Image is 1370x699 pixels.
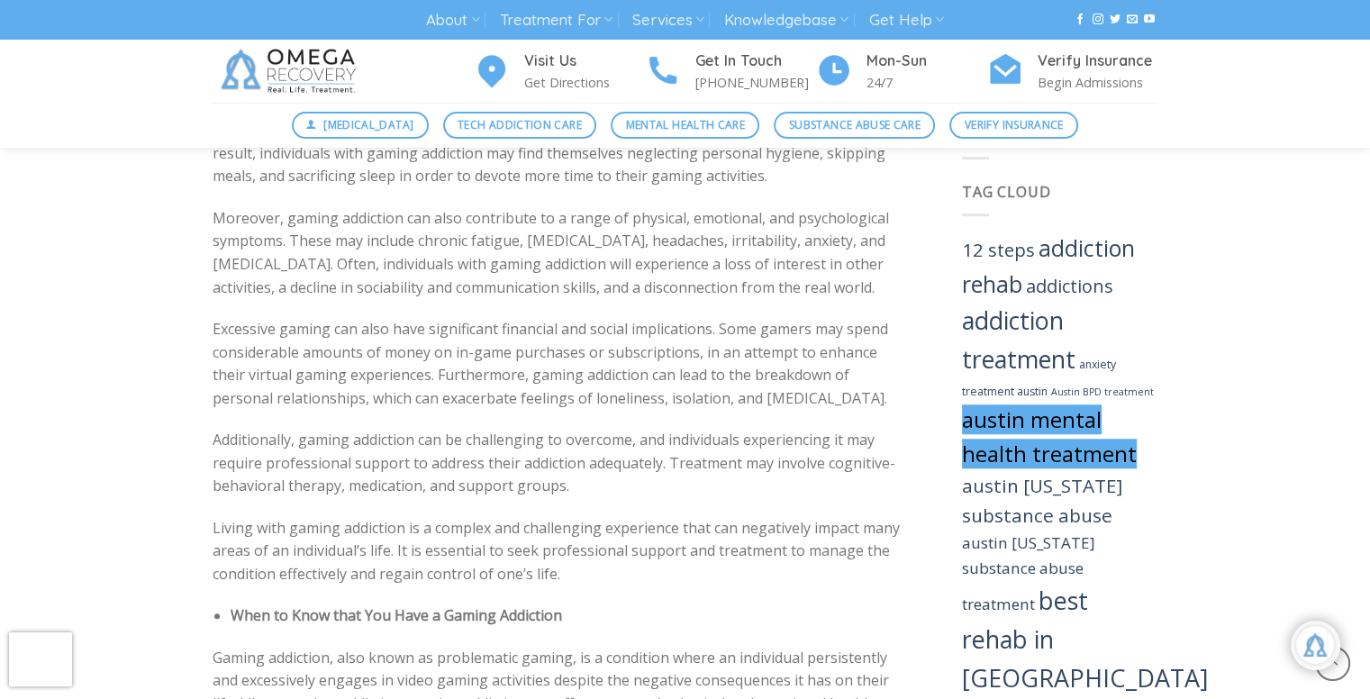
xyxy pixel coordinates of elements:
a: Services [632,4,703,37]
iframe: reCAPTCHA [9,632,72,686]
span: Tag Cloud [962,182,1050,202]
span: [MEDICAL_DATA] [323,116,413,133]
h4: Visit Us [524,50,645,73]
p: Moreover, gaming addiction can also contribute to a range of physical, emotional, and psychologic... [213,207,909,299]
a: Send us an email [1127,14,1138,26]
a: Substance Abuse Care [774,112,935,139]
a: Austin BPD treatment (3 items) [1051,386,1154,398]
a: Follow on Twitter [1110,14,1120,26]
a: best rehab in austin (41 items) [962,584,1208,694]
p: Living with gaming addiction is a complex and challenging experience that can negatively impact m... [213,517,909,586]
a: Verify Insurance Begin Admissions [987,50,1158,94]
a: austin texas substance abuse (16 items) [962,473,1122,528]
a: Knowledgebase [724,4,848,37]
p: [PHONE_NUMBER] [695,72,816,93]
a: Follow on Instagram [1092,14,1102,26]
span: Verify Insurance [965,116,1064,133]
a: Mental Health Care [611,112,759,139]
h4: Get In Touch [695,50,816,73]
a: 12 steps (15 items) [962,237,1035,262]
a: Tech Addiction Care [443,112,597,139]
a: austin mental health treatment (26 items) [962,404,1137,468]
span: Tech Addiction Care [458,116,582,133]
span: Mental Health Care [626,116,745,133]
p: Get Directions [524,72,645,93]
a: addiction rehab (29 items) [962,233,1135,299]
span: Substance Abuse Care [789,116,921,133]
p: Excessive gaming can also have significant financial and social implications. Some gamers may spe... [213,318,909,410]
strong: When to Know that You Have a Gaming Addiction [231,605,562,625]
p: 24/7 [866,72,987,93]
a: addictions (14 items) [1026,274,1113,298]
h4: Verify Insurance [1038,50,1158,73]
a: Visit Us Get Directions [474,50,645,94]
a: addiction treatment (40 items) [962,304,1075,376]
h4: Mon-Sun [866,50,987,73]
a: Treatment For [500,4,612,37]
a: Follow on Facebook [1075,14,1085,26]
a: austin texas substance abuse treatment (9 items) [962,532,1095,613]
img: Omega Recovery [213,40,370,103]
a: [MEDICAL_DATA] [292,112,429,139]
a: Verify Insurance [949,112,1078,139]
a: Get Help [869,4,944,37]
p: Additionally, gaming addiction can be challenging to overcome, and individuals experiencing it ma... [213,429,909,498]
a: Get In Touch [PHONE_NUMBER] [645,50,816,94]
p: Begin Admissions [1038,72,1158,93]
a: Follow on YouTube [1144,14,1155,26]
a: About [426,4,479,37]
